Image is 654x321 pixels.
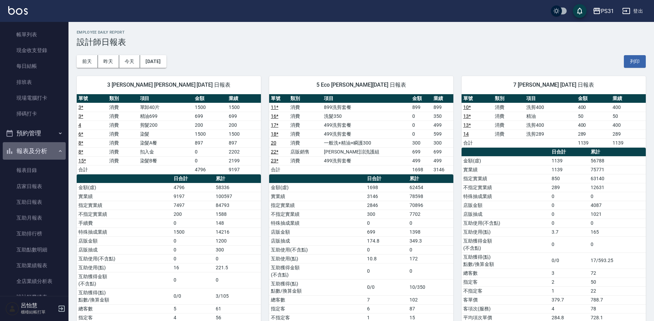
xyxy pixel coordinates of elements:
[408,279,453,295] td: 10/350
[550,148,589,157] th: 日合計
[463,131,469,137] a: 14
[411,103,432,112] td: 899
[172,288,214,304] td: 0/0
[493,112,525,121] td: 消費
[77,165,108,174] td: 合計
[365,304,408,313] td: 6
[365,295,408,304] td: 7
[589,304,646,313] td: 78
[77,272,172,288] td: 互助獲得金額 (不含點)
[624,55,646,68] button: 列印
[227,103,261,112] td: 1500
[576,121,611,129] td: 400
[365,201,408,210] td: 2846
[462,252,550,269] td: 互助獲得(點) 點數/換算金額
[589,227,646,236] td: 165
[611,138,646,147] td: 1139
[269,94,453,174] table: a dense table
[193,103,227,112] td: 1500
[3,273,66,289] a: 全店業績分析表
[322,156,411,165] td: 499洗剪套餐
[193,129,227,138] td: 1500
[462,183,550,192] td: 不指定實業績
[289,129,322,138] td: 消費
[214,254,261,263] td: 0
[589,165,646,174] td: 75771
[411,165,432,174] td: 1698
[411,112,432,121] td: 0
[193,138,227,147] td: 897
[172,192,214,201] td: 9197
[172,201,214,210] td: 7497
[3,27,66,42] a: 帳單列表
[21,302,56,309] h5: 呂怡慧
[525,121,576,129] td: 洗剪400
[411,156,432,165] td: 499
[3,178,66,194] a: 店家日報表
[550,210,589,219] td: 0
[432,129,453,138] td: 599
[269,245,365,254] td: 互助使用(不含點)
[85,82,253,88] span: 3 [PERSON_NAME] [PERSON_NAME] [DATE] 日報表
[77,304,172,313] td: 總客數
[172,245,214,254] td: 0
[172,304,214,313] td: 5
[108,156,138,165] td: 消費
[77,94,261,174] table: a dense table
[365,245,408,254] td: 0
[589,183,646,192] td: 12631
[589,295,646,304] td: 788.7
[140,55,166,68] button: [DATE]
[525,129,576,138] td: 洗剪289
[3,124,66,142] button: 預約管理
[269,254,365,263] td: 互助使用(點)
[269,183,365,192] td: 金額(虛)
[108,112,138,121] td: 消費
[432,156,453,165] td: 499
[271,140,276,146] a: 20
[289,94,322,103] th: 類別
[462,236,550,252] td: 互助獲得金額 (不含點)
[269,236,365,245] td: 店販抽成
[77,210,172,219] td: 不指定實業績
[172,210,214,219] td: 200
[227,147,261,156] td: 2202
[408,192,453,201] td: 78598
[408,201,453,210] td: 70896
[138,112,193,121] td: 精油699
[3,289,66,305] a: 設計師業績表
[108,121,138,129] td: 消費
[138,129,193,138] td: 染髮
[214,210,261,219] td: 1588
[98,55,119,68] button: 昨天
[589,201,646,210] td: 4087
[227,129,261,138] td: 1500
[108,147,138,156] td: 消費
[462,201,550,210] td: 店販金額
[138,94,193,103] th: 項目
[550,183,589,192] td: 289
[77,201,172,210] td: 指定實業績
[214,174,261,183] th: 累計
[269,94,289,103] th: 單號
[172,254,214,263] td: 0
[589,148,646,157] th: 累計
[462,286,550,295] td: 不指定客
[550,219,589,227] td: 0
[172,272,214,288] td: 0
[77,94,108,103] th: 單號
[3,106,66,122] a: 掃碼打卡
[3,258,66,273] a: 互助業績報表
[193,121,227,129] td: 200
[108,103,138,112] td: 消費
[77,263,172,272] td: 互助使用(點)
[269,192,365,201] td: 實業績
[550,286,589,295] td: 1
[193,112,227,121] td: 699
[269,304,365,313] td: 指定客
[550,269,589,277] td: 3
[462,94,493,103] th: 單號
[108,129,138,138] td: 消費
[269,210,365,219] td: 不指定實業績
[576,138,611,147] td: 1139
